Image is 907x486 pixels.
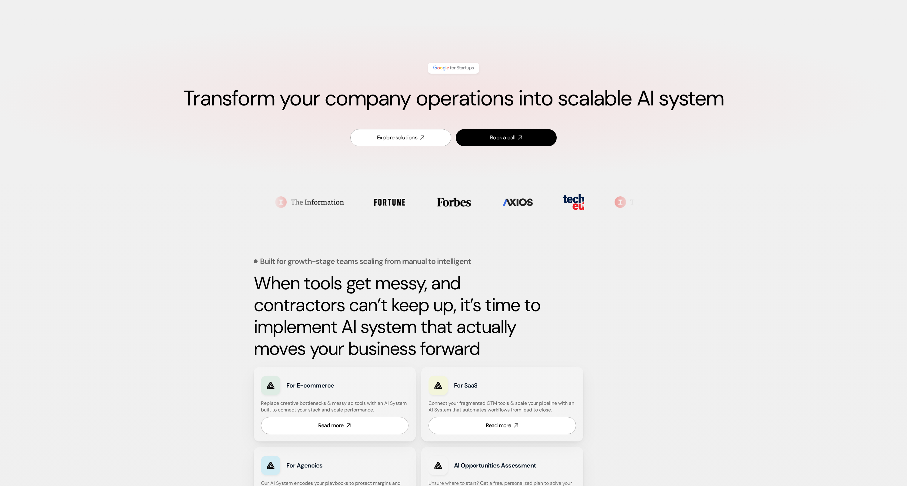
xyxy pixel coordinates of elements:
[456,129,557,146] a: Book a call
[454,461,536,469] strong: AI Opportunities Assessment
[350,129,451,146] a: Explore solutions
[490,134,515,141] div: Book a call
[486,422,511,429] div: Read more
[254,271,545,361] strong: When tools get messy, and contractors can’t keep up, it’s time to implement AI system that actual...
[261,417,408,434] a: Read more
[286,381,369,390] h3: For E-commerce
[261,400,407,414] h4: Replace creative bottlenecks & messy ad tools with an AI System built to connect your stack and s...
[260,258,471,265] p: Built for growth-stage teams scaling from manual to intelligent
[454,381,537,390] h3: For SaaS
[428,417,576,434] a: Read more
[377,134,417,141] div: Explore solutions
[286,461,369,470] h3: For Agencies
[318,422,344,429] div: Read more
[24,86,883,111] h1: Transform your company operations into scalable AI system
[428,400,579,414] h4: Connect your fragmented GTM tools & scale your pipeline with an AI System that automates workflow...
